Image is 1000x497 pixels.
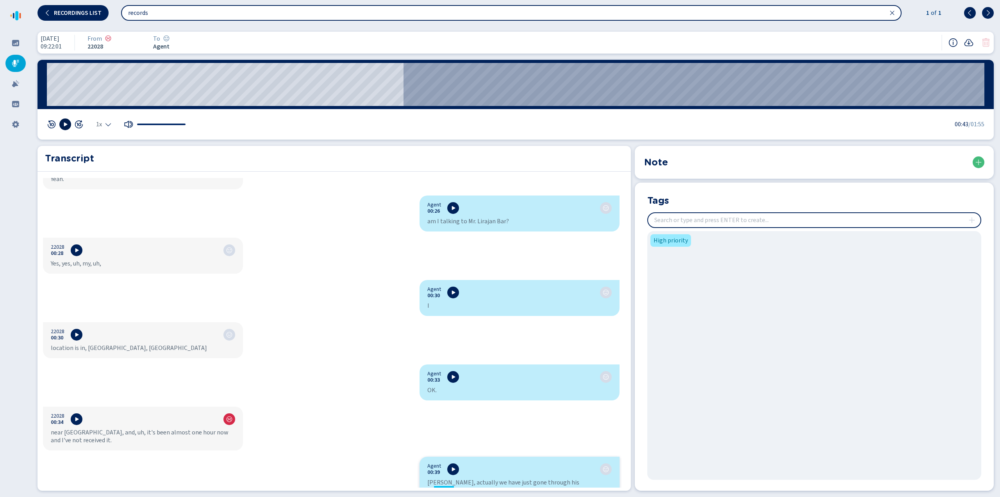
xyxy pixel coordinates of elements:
svg: chevron-left [967,10,973,16]
button: Recordings list [37,5,109,21]
div: Negative sentiment [105,35,111,42]
div: Negative sentiment [226,416,232,422]
div: Groups [5,95,26,113]
span: 22028 [51,328,64,335]
span: Agent [427,463,441,469]
svg: icon-emoji-neutral [603,289,609,296]
button: Mute [124,120,133,129]
button: Play [Hotkey: spacebar] [59,118,71,130]
svg: chevron-right [985,10,991,16]
svg: groups-filled [12,100,20,108]
svg: plus [975,159,982,165]
button: 00:26 [427,208,440,214]
div: Neutral sentiment [163,35,170,42]
svg: jump-back [47,120,56,129]
svg: play [73,332,80,338]
input: Search or type and press ENTER to create... [648,213,980,227]
svg: volume-up-fill [124,120,133,129]
svg: play [450,205,456,211]
svg: close [889,10,895,16]
span: Agent [427,286,441,292]
input: search for keyword, phrases or speaker in the transcription... [122,6,901,20]
span: 00:43 [955,120,968,129]
button: 00:30 [51,335,63,341]
div: Neutral sentiment [226,247,232,253]
span: To [153,35,160,42]
svg: chevron-left [45,10,51,16]
svg: play [450,289,456,296]
span: 09:22:01 [41,43,62,50]
h2: Transcript [45,151,623,165]
div: Neutral sentiment [603,374,609,380]
svg: trash-fill [981,38,991,47]
button: skip 10 sec fwd [Hotkey: arrow-right] [74,120,84,129]
button: 00:34 [51,419,63,425]
div: Neutral sentiment [603,466,609,472]
div: near [GEOGRAPHIC_DATA], and, uh, it's been almost one hour now and I've not received it. [51,429,235,444]
span: 1x [96,121,102,127]
div: Select the playback speed [96,121,111,127]
svg: mic-fill [12,59,20,67]
h2: Tags [647,194,669,206]
span: 22028 [51,244,64,250]
div: Alarms [5,75,26,92]
button: 00:33 [427,377,440,383]
button: skip 10 sec rev [Hotkey: arrow-left] [47,120,56,129]
h2: Note [644,155,668,169]
span: Agent [427,371,441,377]
div: Yeah. [51,175,235,183]
span: Agent [153,43,200,50]
svg: dashboard-filled [12,39,20,47]
div: Neutral sentiment [603,289,609,296]
button: next (ENTER) [982,7,994,19]
svg: play [73,247,80,253]
svg: alarm-filled [12,80,20,88]
svg: play [73,416,80,422]
span: /01:55 [968,120,984,129]
svg: icon-emoji-neutral [226,332,232,338]
svg: play [450,466,456,472]
div: location is in, [GEOGRAPHIC_DATA], [GEOGRAPHIC_DATA] [51,344,235,352]
svg: cloud-arrow-down-fill [964,38,973,47]
button: Recording download [964,38,973,47]
svg: info-circle [948,38,958,47]
span: 22028 [51,413,64,419]
span: 1 [937,8,941,18]
mark: records [434,486,454,495]
button: 00:30 [427,292,440,299]
span: 22028 [87,43,134,50]
svg: icon-emoji-neutral [163,35,170,41]
div: Untag 'High priority' [650,234,691,247]
div: Recordings [5,55,26,72]
button: 00:39 [427,469,440,475]
svg: icon-emoji-neutral [603,374,609,380]
svg: icon-emoji-sad [226,416,232,422]
svg: icon-emoji-neutral [603,466,609,472]
span: [DATE] [41,35,62,42]
svg: plus [969,217,975,223]
div: Dashboard [5,34,26,52]
span: Agent [427,202,441,208]
span: of [929,8,937,18]
div: Neutral sentiment [226,332,232,338]
button: 00:28 [51,250,63,257]
svg: icon-emoji-neutral [226,247,232,253]
div: am I talking to Mr. Lirajan Bar? [427,217,612,225]
svg: play [450,374,456,380]
button: Recording information [948,38,958,47]
button: Your role doesn't allow you to delete this conversation [981,38,991,47]
button: previous (shift + ENTER) [964,7,976,19]
svg: icon-emoji-neutral [603,205,609,211]
div: Neutral sentiment [603,205,609,211]
span: From [87,35,102,42]
div: Yes, yes, uh, my, uh, [51,260,235,267]
span: Recordings list [54,10,102,16]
